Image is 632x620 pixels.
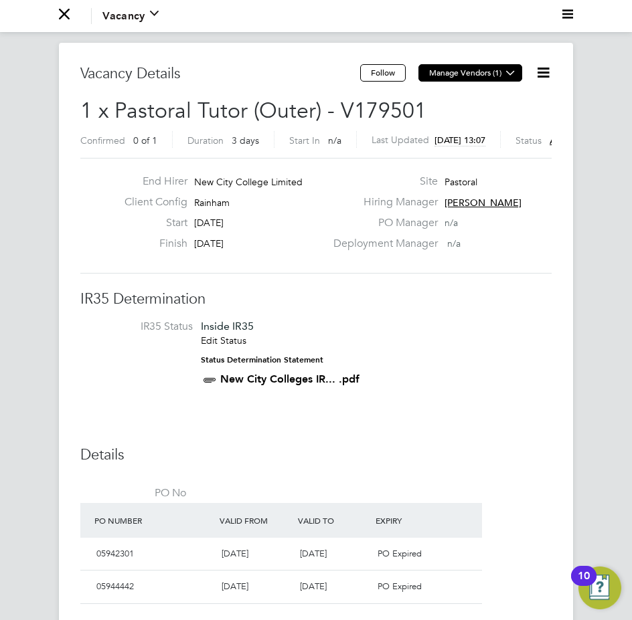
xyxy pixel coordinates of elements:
[418,64,522,82] button: Manage Vendors (1)
[300,581,327,592] span: [DATE]
[222,548,248,559] span: [DATE]
[289,134,320,146] label: Start In
[220,373,360,385] a: New City Colleges IR... .pdf
[194,217,224,229] span: [DATE]
[91,508,216,532] div: PO Number
[445,217,458,229] span: n/a
[447,237,461,249] span: n/a
[201,320,254,332] span: Inside IR35
[80,290,552,309] h3: IR35 Determination
[102,8,159,24] button: Vacancy
[325,237,438,251] label: Deployment Manager
[300,548,327,559] span: [DATE]
[578,576,590,593] div: 10
[372,134,429,146] label: Last Updated
[325,216,438,230] label: PO Manager
[96,548,134,559] span: 05942301
[80,64,360,84] h3: Vacancy Details
[445,176,477,188] span: Pastoral
[434,134,485,146] span: [DATE] 13:07
[445,197,522,209] span: [PERSON_NAME]
[87,320,193,334] label: IR35 Status
[114,216,187,230] label: Start
[232,134,259,146] span: 3 days
[80,486,186,500] label: PO No
[194,197,230,209] span: Rainham
[372,508,451,532] div: Expiry
[201,355,323,365] strong: Status Determination Statement
[133,134,157,146] span: 0 of 1
[378,548,422,559] span: PO Expired
[216,508,295,532] div: Valid From
[328,134,341,146] span: n/a
[325,175,438,189] label: Site
[378,581,422,592] span: PO Expired
[187,134,224,146] label: Duration
[325,195,438,209] label: Hiring Manager
[222,581,248,592] span: [DATE]
[96,581,134,592] span: 05944442
[114,195,187,209] label: Client Config
[360,64,406,82] button: Follow
[295,508,373,532] div: Valid To
[80,445,552,465] h3: Details
[114,175,187,189] label: End Hirer
[578,566,621,609] button: Open Resource Center, 10 new notifications
[80,98,426,124] span: 1 x Pastoral Tutor (Outer) - V179501
[516,134,542,146] label: Status
[194,176,303,188] span: New City College Limited
[194,237,224,249] span: [DATE]
[80,134,125,146] label: Confirmed
[201,334,246,346] a: Edit Status
[114,237,187,251] label: Finish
